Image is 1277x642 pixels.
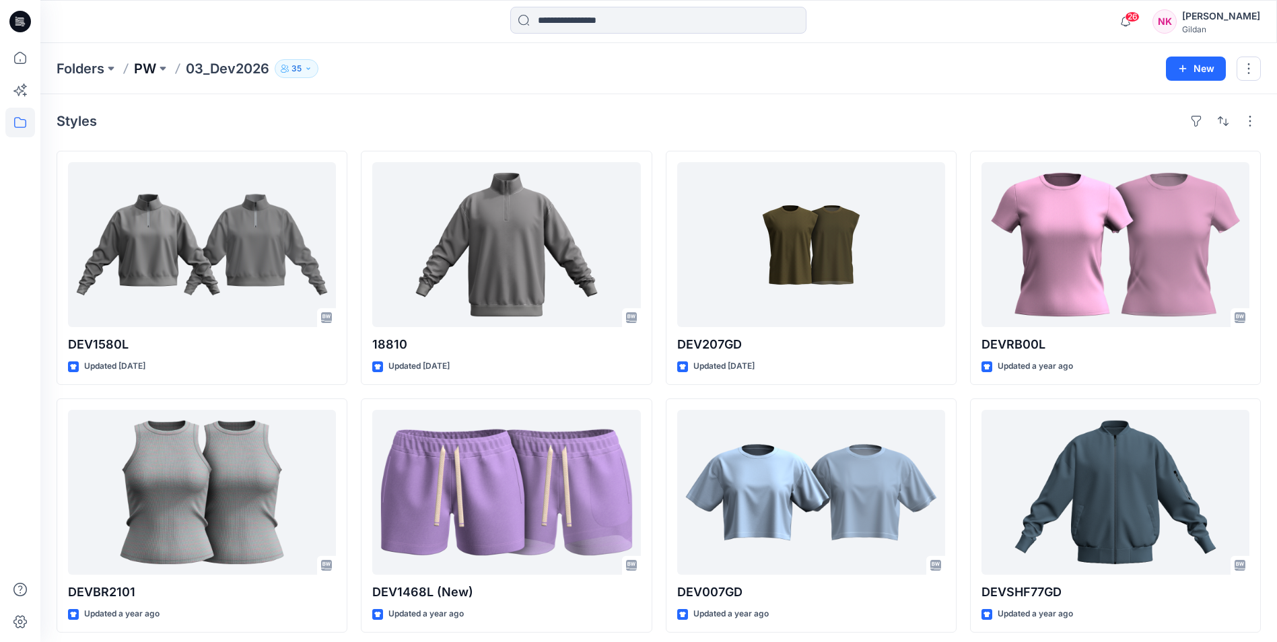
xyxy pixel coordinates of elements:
[372,335,640,354] p: 18810
[388,607,464,621] p: Updated a year ago
[68,410,336,575] a: DEVBR2101
[1166,57,1226,81] button: New
[981,410,1249,575] a: DEVSHF77GD
[981,162,1249,327] a: DEVRB00L
[388,359,450,373] p: Updated [DATE]
[372,162,640,327] a: 18810
[693,359,755,373] p: Updated [DATE]
[84,359,145,373] p: Updated [DATE]
[1182,24,1260,34] div: Gildan
[1182,8,1260,24] div: [PERSON_NAME]
[84,607,160,621] p: Updated a year ago
[981,335,1249,354] p: DEVRB00L
[693,607,769,621] p: Updated a year ago
[68,583,336,602] p: DEVBR2101
[981,583,1249,602] p: DEVSHF77GD
[372,583,640,602] p: DEV1468L (New)
[134,59,156,78] a: PW
[998,359,1073,373] p: Updated a year ago
[57,59,104,78] a: Folders
[275,59,318,78] button: 35
[1125,11,1140,22] span: 26
[677,410,945,575] a: DEV007GD
[291,61,302,76] p: 35
[57,113,97,129] h4: Styles
[677,335,945,354] p: DEV207GD
[372,410,640,575] a: DEV1468L (New)
[186,59,269,78] p: 03_Dev2026
[68,162,336,327] a: DEV1580L
[998,607,1073,621] p: Updated a year ago
[677,162,945,327] a: DEV207GD
[677,583,945,602] p: DEV007GD
[1152,9,1177,34] div: NK
[68,335,336,354] p: DEV1580L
